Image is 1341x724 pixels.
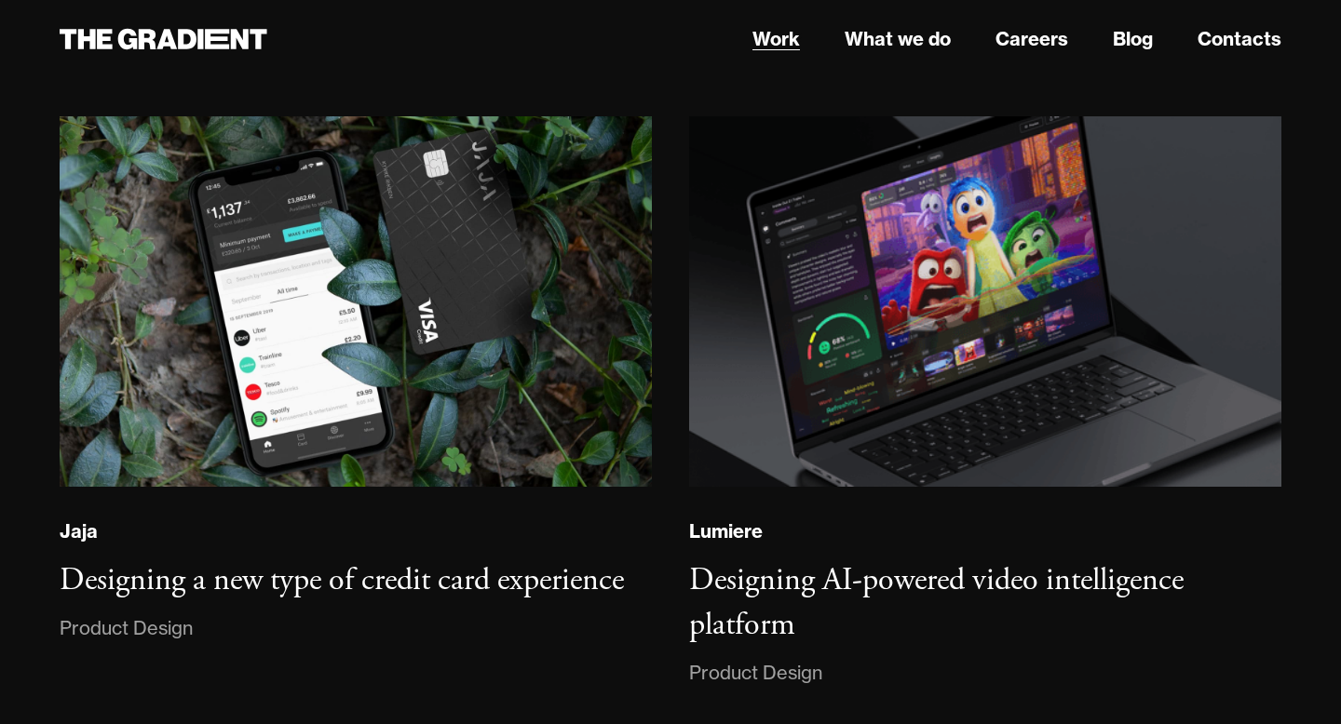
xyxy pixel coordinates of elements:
[60,519,98,543] div: Jaja
[60,613,193,643] div: Product Design
[1113,25,1153,53] a: Blog
[1198,25,1281,53] a: Contacts
[60,560,624,600] h3: Designing a new type of credit card experience
[60,116,652,487] img: JaJa finance app
[996,25,1068,53] a: Careers
[60,116,652,643] a: JaJa finance appJajaDesigning a new type of credit card experienceProduct Design
[689,658,822,688] div: Product Design
[752,25,800,53] a: Work
[689,560,1184,645] h3: Designing AI-powered video intelligence platform
[689,519,763,543] div: Lumiere
[845,25,951,53] a: What we do
[689,116,1281,688] a: LumiereDesigning AI-powered video intelligence platformProduct Design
